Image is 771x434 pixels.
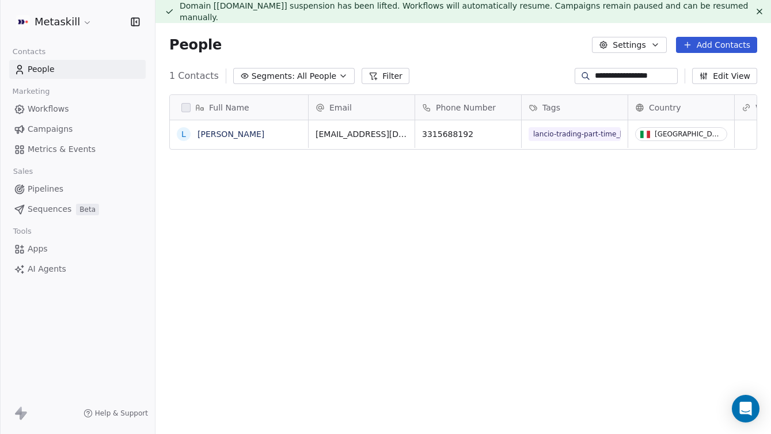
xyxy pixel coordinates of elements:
button: Edit View [692,68,757,84]
span: Segments: [252,70,295,82]
span: Sequences [28,203,71,215]
span: Metaskill [35,14,80,29]
a: [PERSON_NAME] [198,130,264,139]
button: Filter [362,68,409,84]
div: Full Name [170,95,308,120]
span: Help & Support [95,409,148,418]
span: Campaigns [28,123,73,135]
span: Contacts [7,43,51,60]
span: Full Name [209,102,249,113]
span: Apps [28,243,48,255]
a: Campaigns [9,120,146,139]
span: Email [329,102,352,113]
a: AI Agents [9,260,146,279]
a: Metrics & Events [9,140,146,159]
a: People [9,60,146,79]
a: Pipelines [9,180,146,199]
img: AVATAR%20METASKILL%20-%20Colori%20Positivo.png [16,15,30,29]
span: Workflows [28,103,69,115]
span: 3315688192 [422,128,514,140]
a: Workflows [9,100,146,119]
span: Country [649,102,681,113]
div: Open Intercom Messenger [732,395,759,422]
span: lancio-trading-part-time_[DATE] [529,127,621,141]
span: Sales [8,163,38,180]
a: SequencesBeta [9,200,146,219]
button: Metaskill [14,12,94,32]
span: Pipelines [28,183,63,195]
a: Help & Support [83,409,148,418]
span: Phone Number [436,102,496,113]
div: Phone Number [415,95,521,120]
span: [EMAIL_ADDRESS][DOMAIN_NAME] [316,128,408,140]
span: Domain [[DOMAIN_NAME]] suspension has been lifted. Workflows will automatically resume. Campaigns... [180,1,749,22]
button: Settings [592,37,666,53]
span: Beta [76,204,99,215]
a: Apps [9,239,146,258]
span: 1 Contacts [169,69,219,83]
span: People [28,63,55,75]
div: Country [628,95,734,120]
div: Tags [522,95,628,120]
div: L [181,128,186,140]
span: All People [297,70,336,82]
button: Add Contacts [676,37,757,53]
span: Tools [8,223,36,240]
span: Metrics & Events [28,143,96,155]
div: Email [309,95,415,120]
span: People [169,36,222,54]
span: Tags [542,102,560,113]
span: Marketing [7,83,55,100]
div: [GEOGRAPHIC_DATA] [655,130,722,138]
span: AI Agents [28,263,66,275]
